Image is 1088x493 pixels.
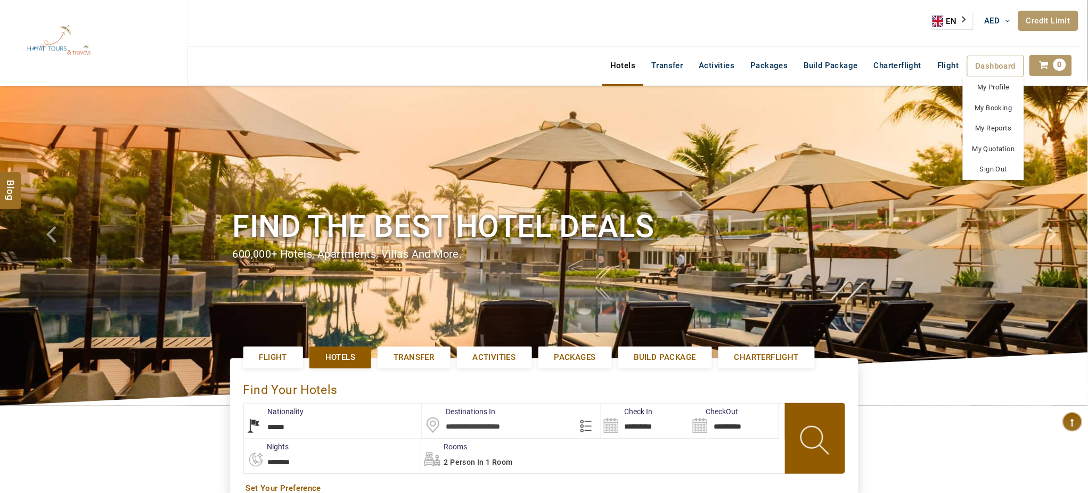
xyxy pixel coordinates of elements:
[325,352,355,363] span: Hotels
[233,207,856,246] h1: Find the best hotel deals
[690,406,738,417] label: CheckOut
[932,13,974,30] aside: Language selected: English
[538,347,612,368] a: Packages
[932,13,973,29] a: EN
[718,347,815,368] a: Charterflight
[4,180,18,190] span: Blog
[309,347,371,368] a: Hotels
[1018,11,1078,31] a: Credit Limit
[643,55,691,76] a: Transfer
[420,441,468,452] label: Rooms
[444,458,513,466] span: 2 Person in 1 Room
[243,347,303,368] a: Flight
[378,347,450,368] a: Transfer
[963,159,1024,180] a: Sign Out
[963,118,1024,139] a: My Reports
[743,55,796,76] a: Packages
[874,61,921,70] span: Charterflight
[554,352,596,363] span: Packages
[963,77,1024,98] a: My Profile
[422,406,495,417] label: Destinations In
[634,352,696,363] span: Build Package
[866,55,929,76] a: Charterflight
[8,5,110,77] img: The Royal Line Holidays
[690,404,779,438] input: Search
[473,352,516,363] span: Activities
[243,441,289,452] label: nights
[244,406,304,417] label: Nationality
[394,352,434,363] span: Transfer
[243,372,845,403] div: Find Your Hotels
[796,55,866,76] a: Build Package
[976,61,1016,71] span: Dashboard
[457,347,532,368] a: Activities
[618,347,712,368] a: Build Package
[601,404,690,438] input: Search
[937,60,959,71] span: Flight
[932,13,974,30] div: Language
[259,352,287,363] span: Flight
[929,55,967,65] a: Flight
[233,246,856,262] div: 600,000+ hotels, apartments, villas and more.
[963,98,1024,119] a: My Booking
[1053,59,1066,71] span: 0
[602,55,643,76] a: Hotels
[734,352,799,363] span: Charterflight
[601,406,653,417] label: Check In
[691,55,743,76] a: Activities
[1029,55,1072,76] a: 0
[985,16,1000,26] span: AED
[963,139,1024,160] a: My Quotation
